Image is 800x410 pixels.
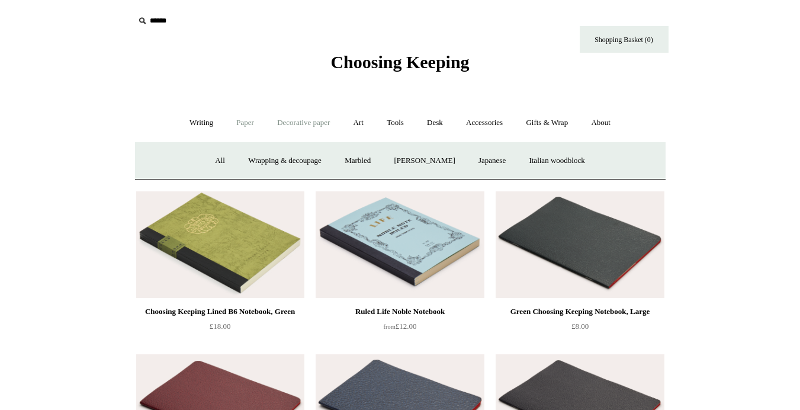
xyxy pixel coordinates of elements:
[580,26,669,53] a: Shopping Basket (0)
[334,145,381,177] a: Marbled
[316,191,484,298] img: Ruled Life Noble Notebook
[496,305,664,353] a: Green Choosing Keeping Notebook, Large £8.00
[237,145,332,177] a: Wrapping & decoupage
[515,107,579,139] a: Gifts & Wrap
[316,305,484,353] a: Ruled Life Noble Notebook from£12.00
[571,322,589,331] span: £8.00
[226,107,265,139] a: Paper
[139,305,301,319] div: Choosing Keeping Lined B6 Notebook, Green
[179,107,224,139] a: Writing
[136,305,304,353] a: Choosing Keeping Lined B6 Notebook, Green £18.00
[343,107,374,139] a: Art
[330,62,469,70] a: Choosing Keeping
[319,305,481,319] div: Ruled Life Noble Notebook
[468,145,516,177] a: Japanese
[518,145,595,177] a: Italian woodblock
[580,107,621,139] a: About
[383,145,465,177] a: [PERSON_NAME]
[210,322,231,331] span: £18.00
[316,191,484,298] a: Ruled Life Noble Notebook Ruled Life Noble Notebook
[499,305,661,319] div: Green Choosing Keeping Notebook, Large
[266,107,340,139] a: Decorative paper
[376,107,415,139] a: Tools
[455,107,513,139] a: Accessories
[384,322,417,331] span: £12.00
[204,145,236,177] a: All
[496,191,664,298] img: Green Choosing Keeping Notebook, Large
[136,191,304,298] img: Choosing Keeping Lined B6 Notebook, Green
[330,52,469,72] span: Choosing Keeping
[496,191,664,298] a: Green Choosing Keeping Notebook, Large Green Choosing Keeping Notebook, Large
[416,107,454,139] a: Desk
[384,323,396,330] span: from
[136,191,304,298] a: Choosing Keeping Lined B6 Notebook, Green Choosing Keeping Lined B6 Notebook, Green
